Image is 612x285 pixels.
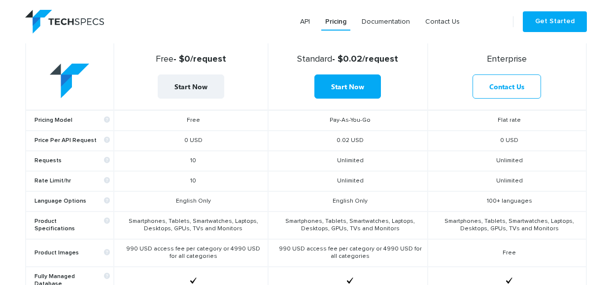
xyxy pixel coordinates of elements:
[297,55,332,64] span: Standard
[321,13,350,31] a: Pricing
[34,117,110,124] b: Pricing Model
[268,239,428,267] td: 990 USD access fee per category or 4990 USD for all categories
[428,239,586,267] td: Free
[268,171,428,191] td: Unlimited
[34,137,110,144] b: Price Per API Request
[428,131,586,151] td: 0 USD
[34,249,110,257] b: Product Images
[268,212,428,239] td: Smartphones, Tablets, Smartwatches, Laptops, Desktops, GPUs, TVs and Monitors
[114,191,268,212] td: English Only
[428,110,586,131] td: Flat rate
[34,218,110,233] b: Product Specifications
[156,55,173,64] span: Free
[114,151,268,171] td: 10
[428,171,586,191] td: Unlimited
[428,151,586,171] td: Unlimited
[358,13,414,31] a: Documentation
[473,74,541,99] a: Contact Us
[50,64,89,99] img: table-logo.png
[268,191,428,212] td: English Only
[158,74,224,99] a: Start Now
[296,13,314,31] a: API
[114,110,268,131] td: Free
[268,131,428,151] td: 0.02 USD
[268,151,428,171] td: Unlimited
[34,157,110,165] b: Requests
[34,178,110,185] b: Rate Limit/hr
[114,171,268,191] td: 10
[272,54,423,65] strong: - $0.02/request
[25,10,104,34] img: logo
[114,131,268,151] td: 0 USD
[487,55,527,64] span: Enterprise
[114,212,268,239] td: Smartphones, Tablets, Smartwatches, Laptops, Desktops, GPUs, TVs and Monitors
[421,13,464,31] a: Contact Us
[428,191,586,212] td: 100+ languages
[523,11,587,32] a: Get Started
[428,212,586,239] td: Smartphones, Tablets, Smartwatches, Laptops, Desktops, GPUs, TVs and Monitors
[268,110,428,131] td: Pay-As-You-Go
[34,198,110,205] b: Language Options
[118,54,264,65] strong: - $0/request
[114,239,268,267] td: 990 USD access fee per category or 4990 USD for all categories
[314,74,381,99] a: Start Now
